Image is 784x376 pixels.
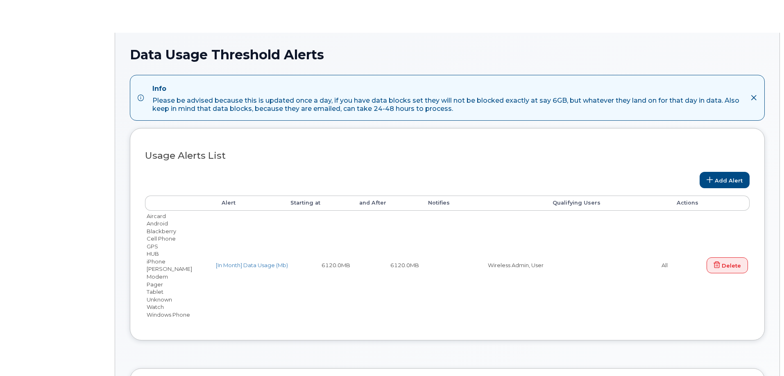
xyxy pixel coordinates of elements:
[152,97,744,113] div: Please be advised because this is updated once a day, if you have data blocks set they will not b...
[669,196,750,210] th: Actions
[214,196,283,210] th: Alert
[152,85,744,93] h4: Info
[283,196,352,210] th: Starting at
[283,211,352,320] td: 6120.0MB
[707,257,748,274] a: Delete
[352,196,421,210] th: and After
[130,47,765,62] h1: Data Usage Threshold Alerts
[145,151,750,161] h3: Usage Alerts List
[145,211,214,320] td: Aircard Android Blackberry Cell Phone GPS HUB iPhone [PERSON_NAME] Modem Pager Tablet Unknown Wat...
[216,262,288,268] a: [In Month] Data Usage (Mb)
[421,196,545,210] th: Notifies
[545,211,669,320] td: All
[700,172,750,188] a: Add Alert
[352,211,421,320] td: 6120.0MB
[421,211,545,320] td: Wireless Admin, User
[545,196,669,210] th: Qualifying Users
